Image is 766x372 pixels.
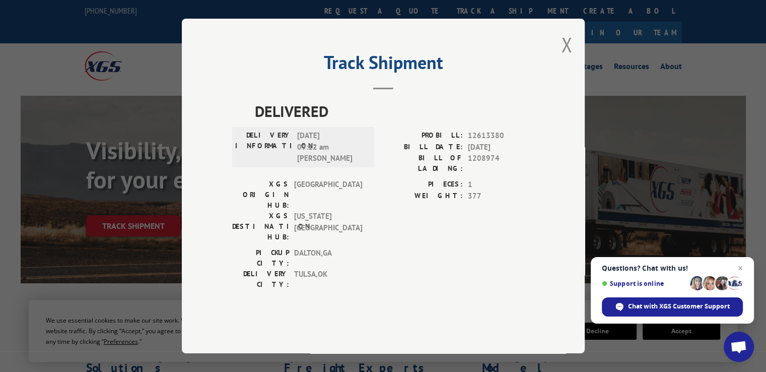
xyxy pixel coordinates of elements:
span: Close chat [734,262,746,274]
span: TULSA , OK [294,269,362,290]
span: 1 [468,179,534,191]
label: BILL DATE: [383,141,463,153]
label: XGS ORIGIN HUB: [232,179,289,211]
span: Chat with XGS Customer Support [628,302,730,311]
span: [DATE] [468,141,534,153]
span: [DATE] 09:12 am [PERSON_NAME] [297,130,365,164]
div: Open chat [724,332,754,362]
label: WEIGHT: [383,190,463,202]
label: DELIVERY CITY: [232,269,289,290]
label: PICKUP CITY: [232,247,289,269]
span: DALTON , GA [294,247,362,269]
div: Chat with XGS Customer Support [602,297,743,317]
span: 1208974 [468,153,534,174]
span: [GEOGRAPHIC_DATA] [294,179,362,211]
label: PIECES: [383,179,463,191]
span: 12613380 [468,130,534,142]
label: PROBILL: [383,130,463,142]
span: [US_STATE][GEOGRAPHIC_DATA] [294,211,362,242]
label: XGS DESTINATION HUB: [232,211,289,242]
span: DELIVERED [255,100,534,122]
button: Close modal [561,31,572,58]
span: Support is online [602,280,686,287]
label: BILL OF LADING: [383,153,463,174]
label: DELIVERY INFORMATION: [235,130,292,164]
span: Questions? Chat with us! [602,264,743,272]
span: 377 [468,190,534,202]
h2: Track Shipment [232,55,534,75]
